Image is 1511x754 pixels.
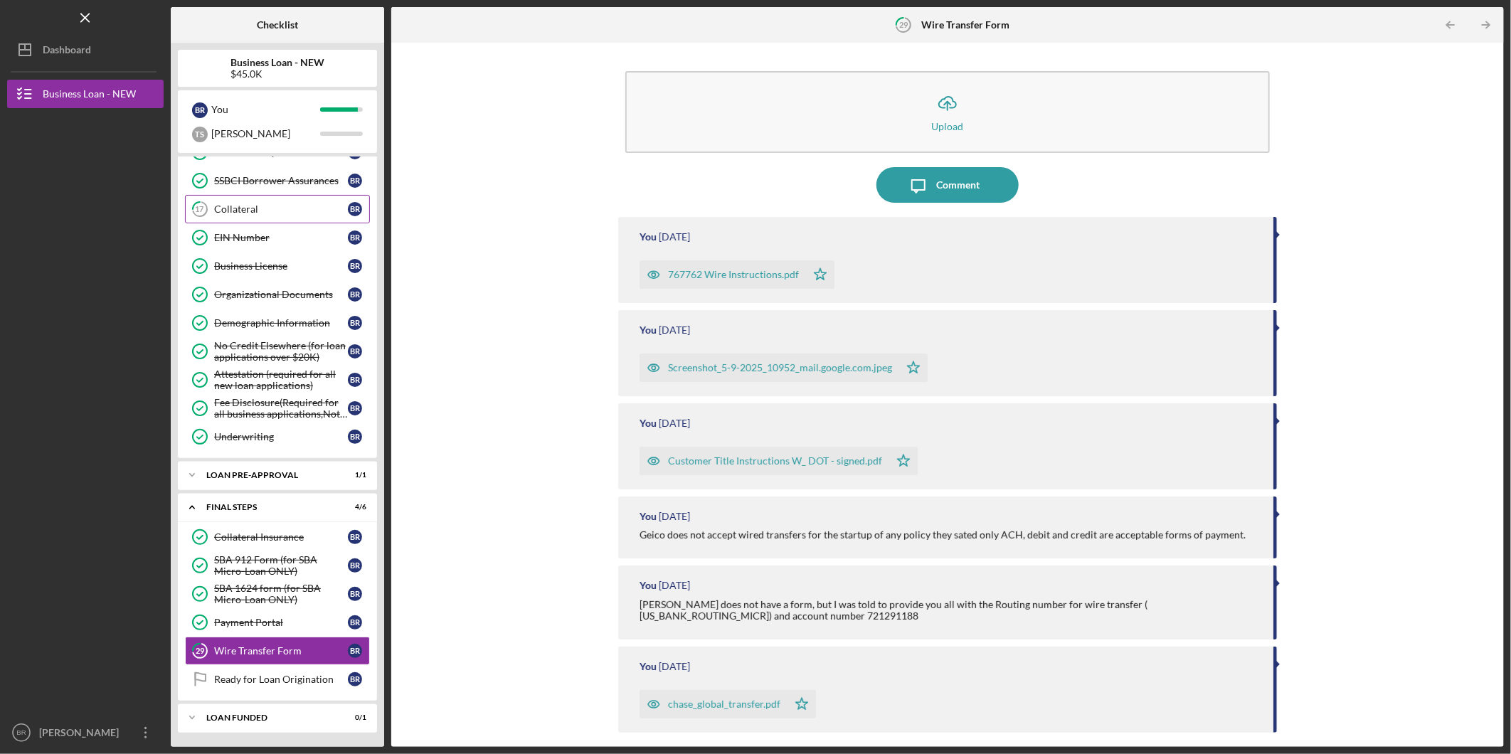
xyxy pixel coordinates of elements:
[348,558,362,573] div: B R
[348,672,362,686] div: B R
[185,665,370,694] a: Ready for Loan OriginationBR
[206,713,331,722] div: LOAN FUNDED
[348,373,362,387] div: B R
[659,324,690,336] time: 2025-09-05 15:10
[659,580,690,591] time: 2025-09-04 15:57
[214,431,348,442] div: Underwriting
[230,68,324,80] div: $45.0K
[625,71,1270,153] button: Upload
[214,617,348,628] div: Payment Portal
[214,175,348,186] div: SSBCI Borrower Assurances
[36,718,128,750] div: [PERSON_NAME]
[936,167,980,203] div: Comment
[185,637,370,665] a: 29Wire Transfer FormBR
[640,324,657,336] div: You
[640,418,657,429] div: You
[899,20,908,29] tspan: 29
[185,523,370,551] a: Collateral InsuranceBR
[348,230,362,245] div: B R
[214,340,348,363] div: No Credit Elsewhere (for loan applications over $20K)
[348,615,362,630] div: B R
[192,127,208,142] div: T S
[196,647,205,656] tspan: 29
[214,317,348,329] div: Demographic Information
[43,36,91,68] div: Dashboard
[43,80,136,112] div: Business Loan - NEW
[214,531,348,543] div: Collateral Insurance
[214,674,348,685] div: Ready for Loan Origination
[211,97,320,122] div: You
[348,316,362,330] div: B R
[640,231,657,243] div: You
[214,368,348,391] div: Attestation (required for all new loan applications)
[206,471,331,479] div: LOAN PRE-APPROVAL
[668,699,780,710] div: chase_global_transfer.pdf
[341,503,366,511] div: 4 / 6
[931,121,963,132] div: Upload
[230,57,324,68] b: Business Loan - NEW
[659,418,690,429] time: 2025-09-04 21:35
[640,661,657,672] div: You
[640,511,657,522] div: You
[341,471,366,479] div: 1 / 1
[348,174,362,188] div: B R
[185,551,370,580] a: SBA 912 Form (for SBA Micro-Loan ONLY)BR
[348,430,362,444] div: B R
[659,661,690,672] time: 2025-09-04 15:51
[257,19,298,31] b: Checklist
[211,122,320,146] div: [PERSON_NAME]
[640,529,1246,541] div: Geico does not accept wired transfers for the startup of any policy they sated only ACH, debit an...
[921,19,1009,31] b: Wire Transfer Form
[185,252,370,280] a: Business LicenseBR
[348,202,362,216] div: B R
[876,167,1019,203] button: Comment
[185,195,370,223] a: 17CollateralBR
[214,397,348,420] div: Fee Disclosure(Required for all business applications,Not needed for Contractor loans)
[668,455,882,467] div: Customer Title Instructions W_ DOT - signed.pdf
[659,511,690,522] time: 2025-09-04 21:18
[185,423,370,451] a: UnderwritingBR
[196,205,205,214] tspan: 17
[185,223,370,252] a: EIN NumberBR
[668,362,892,373] div: Screenshot_5-9-2025_10952_mail.google.com.jpeg
[206,503,331,511] div: FINAL STEPS
[348,344,362,359] div: B R
[341,713,366,722] div: 0 / 1
[668,269,799,280] div: 767762 Wire Instructions.pdf
[640,260,834,289] button: 767762 Wire Instructions.pdf
[659,231,690,243] time: 2025-09-05 15:13
[348,287,362,302] div: B R
[640,580,657,591] div: You
[348,530,362,544] div: B R
[214,260,348,272] div: Business License
[348,587,362,601] div: B R
[185,608,370,637] a: Payment PortalBR
[16,729,26,737] text: BR
[7,718,164,747] button: BR[PERSON_NAME]
[214,645,348,657] div: Wire Transfer Form
[640,690,816,718] button: chase_global_transfer.pdf
[7,80,164,108] button: Business Loan - NEW
[185,580,370,608] a: SBA 1624 form (for SBA Micro-Loan ONLY)BR
[640,447,918,475] button: Customer Title Instructions W_ DOT - signed.pdf
[348,259,362,273] div: B R
[348,401,362,415] div: B R
[640,354,928,382] button: Screenshot_5-9-2025_10952_mail.google.com.jpeg
[185,280,370,309] a: Organizational DocumentsBR
[7,36,164,64] button: Dashboard
[185,309,370,337] a: Demographic InformationBR
[640,599,1259,622] div: [PERSON_NAME] does not have a form, but I was told to provide you all with the Routing number for...
[214,232,348,243] div: EIN Number
[185,366,370,394] a: Attestation (required for all new loan applications)BR
[192,102,208,118] div: B R
[214,289,348,300] div: Organizational Documents
[185,166,370,195] a: SSBCI Borrower AssurancesBR
[214,554,348,577] div: SBA 912 Form (for SBA Micro-Loan ONLY)
[214,583,348,605] div: SBA 1624 form (for SBA Micro-Loan ONLY)
[185,394,370,423] a: Fee Disclosure(Required for all business applications,Not needed for Contractor loans)BR
[348,644,362,658] div: B R
[185,337,370,366] a: No Credit Elsewhere (for loan applications over $20K)BR
[214,203,348,215] div: Collateral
